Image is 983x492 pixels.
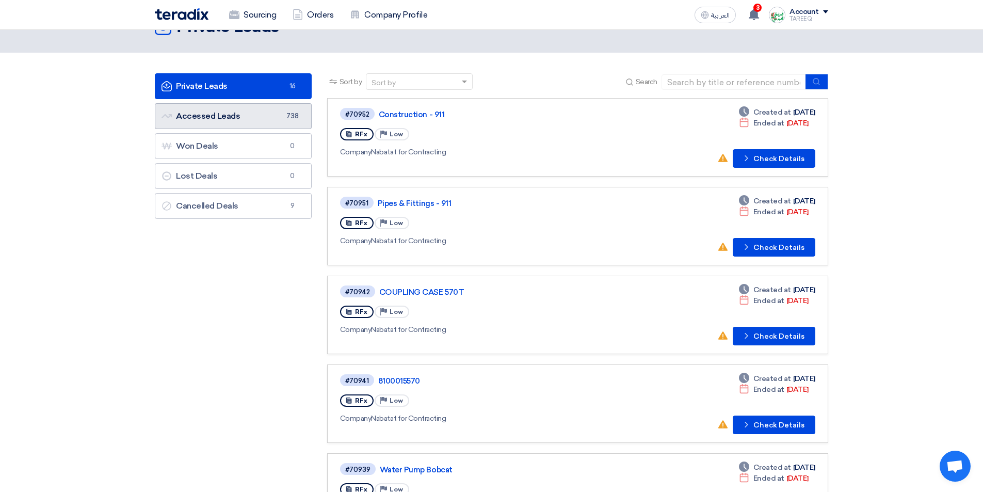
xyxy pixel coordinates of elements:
div: [DATE] [739,384,809,395]
div: #70939 [345,466,370,473]
span: Created at [753,462,791,473]
a: Private Leads16 [155,73,312,99]
span: Search [636,76,657,87]
button: العربية [695,7,736,23]
div: Sort by [372,77,396,88]
span: Created at [753,284,791,295]
div: [DATE] [739,207,809,217]
button: Check Details [733,238,815,257]
span: Ended at [753,207,784,217]
a: Sourcing [221,4,284,26]
span: 0 [286,171,299,181]
span: Created at [753,107,791,118]
a: Water Pump Bobcat [380,465,638,474]
span: 16 [286,81,299,91]
span: 0 [286,141,299,151]
span: 738 [286,111,299,121]
input: Search by title or reference number [662,74,806,90]
span: RFx [355,308,367,315]
span: RFx [355,219,367,227]
div: Nabatat for Contracting [340,413,638,424]
span: Sort by [340,76,362,87]
button: Check Details [733,416,815,434]
div: [DATE] [739,295,809,306]
span: Ended at [753,384,784,395]
div: [DATE] [739,473,809,484]
div: Nabatat for Contracting [340,147,639,157]
div: #70952 [345,111,369,118]
button: Check Details [733,149,815,168]
div: [DATE] [739,118,809,129]
div: [DATE] [739,462,815,473]
span: Ended at [753,118,784,129]
span: Low [390,131,403,138]
div: TAREEQ [789,16,828,22]
span: Created at [753,196,791,207]
img: Teradix logo [155,8,208,20]
span: Company [340,325,372,334]
div: [DATE] [739,373,815,384]
a: Company Profile [342,4,436,26]
a: Pipes & Fittings - 911 [378,199,636,208]
span: RFx [355,131,367,138]
span: 16 [287,22,294,31]
a: Orders [284,4,342,26]
a: Lost Deals0 [155,163,312,189]
a: Construction - 911 [379,110,637,119]
span: Low [390,397,403,404]
span: Ended at [753,473,784,484]
a: Accessed Leads738 [155,103,312,129]
span: Created at [753,373,791,384]
div: #70951 [345,200,368,207]
a: 8100015570 [378,376,636,386]
div: #70941 [345,377,369,384]
span: Low [390,308,403,315]
span: Company [340,414,372,423]
span: Company [340,148,372,156]
span: RFx [355,397,367,404]
span: العربية [711,12,730,19]
span: 9 [286,201,299,211]
img: Screenshot___1727703618088.png [769,7,785,23]
span: 3 [753,4,762,12]
div: Nabatat for Contracting [340,324,639,335]
div: Account [789,8,819,17]
a: COUPLING CASE 570T [379,288,637,297]
span: Low [390,219,403,227]
div: [DATE] [739,107,815,118]
button: Check Details [733,327,815,345]
a: Open chat [940,451,971,482]
div: [DATE] [739,284,815,295]
div: Nabatat for Contracting [340,235,638,246]
span: Ended at [753,295,784,306]
a: Won Deals0 [155,133,312,159]
div: #70942 [345,289,370,295]
span: Company [340,236,372,245]
a: Cancelled Deals9 [155,193,312,219]
div: [DATE] [739,196,815,207]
